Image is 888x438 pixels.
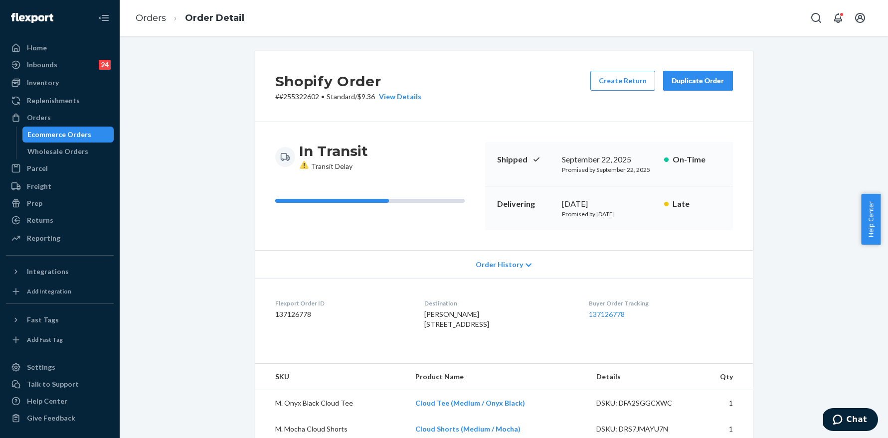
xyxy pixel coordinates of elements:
a: Order Detail [185,12,244,23]
button: Give Feedback [6,410,114,426]
span: Transit Delay [299,162,353,170]
a: Inventory [6,75,114,91]
td: M. Onyx Black Cloud Tee [255,390,408,417]
a: Prep [6,195,114,211]
th: Details [588,364,698,390]
div: Duplicate Order [672,76,724,86]
a: Cloud Shorts (Medium / Mocha) [415,425,521,433]
div: Freight [27,181,51,191]
div: Settings [27,362,55,372]
button: Close Navigation [94,8,114,28]
div: Parcel [27,163,48,173]
p: # #255322602 / $9.36 [275,92,421,102]
div: 24 [99,60,111,70]
div: Fast Tags [27,315,59,325]
div: Replenishments [27,96,80,106]
a: 137126778 [589,310,625,318]
th: SKU [255,364,408,390]
a: Settings [6,359,114,375]
h2: Shopify Order [275,71,421,92]
th: Product Name [407,364,588,390]
a: Add Integration [6,284,114,299]
a: Cloud Tee (Medium / Onyx Black) [415,399,525,407]
div: Prep [27,198,42,208]
dt: Destination [424,299,573,307]
div: Add Integration [27,287,71,295]
button: Open Search Box [806,8,826,28]
a: Reporting [6,230,114,246]
div: Inbounds [27,60,57,70]
button: Open notifications [828,8,848,28]
a: Freight [6,178,114,194]
p: Delivering [497,198,554,210]
div: Ecommerce Orders [27,130,91,140]
a: Orders [6,110,114,126]
p: Promised by [DATE] [562,210,656,218]
div: Integrations [27,267,69,277]
h3: In Transit [299,142,368,160]
a: Parcel [6,160,114,176]
button: View Details [375,92,421,102]
div: Add Fast Tag [27,335,63,344]
span: • [321,92,325,101]
div: Give Feedback [27,413,75,423]
div: Wholesale Orders [27,146,88,156]
dd: 137126778 [275,309,408,319]
button: Help Center [861,194,881,245]
div: Orders [27,113,51,123]
a: Returns [6,212,114,228]
td: 1 [698,390,753,417]
a: Home [6,40,114,56]
a: Orders [136,12,166,23]
div: Talk to Support [27,379,79,389]
div: DSKU: DFA2SGGCXWC [596,398,690,408]
a: Replenishments [6,93,114,109]
button: Duplicate Order [663,71,733,91]
button: Open account menu [850,8,870,28]
button: Create Return [590,71,655,91]
p: On-Time [673,154,721,165]
div: Help Center [27,396,67,406]
span: Order History [476,260,523,270]
a: Inbounds24 [6,57,114,73]
iframe: Opens a widget where you can chat to one of our agents [823,408,878,433]
th: Qty [698,364,753,390]
div: [DATE] [562,198,656,210]
img: Flexport logo [11,13,53,23]
div: Returns [27,215,53,225]
p: Late [673,198,721,210]
span: Standard [327,92,355,101]
div: Reporting [27,233,60,243]
dt: Flexport Order ID [275,299,408,307]
p: Promised by September 22, 2025 [562,165,656,174]
button: Talk to Support [6,376,114,392]
button: Fast Tags [6,312,114,328]
span: [PERSON_NAME] [STREET_ADDRESS] [424,310,489,328]
ol: breadcrumbs [128,3,252,33]
div: September 22, 2025 [562,154,656,165]
div: Home [27,43,47,53]
a: Wholesale Orders [22,144,114,159]
a: Help Center [6,393,114,409]
button: Integrations [6,264,114,280]
p: Shipped [497,154,554,165]
a: Add Fast Tag [6,332,114,348]
div: Inventory [27,78,59,88]
a: Ecommerce Orders [22,127,114,143]
div: DSKU: DRS7JMAYU7N [596,424,690,434]
dt: Buyer Order Tracking [589,299,732,307]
